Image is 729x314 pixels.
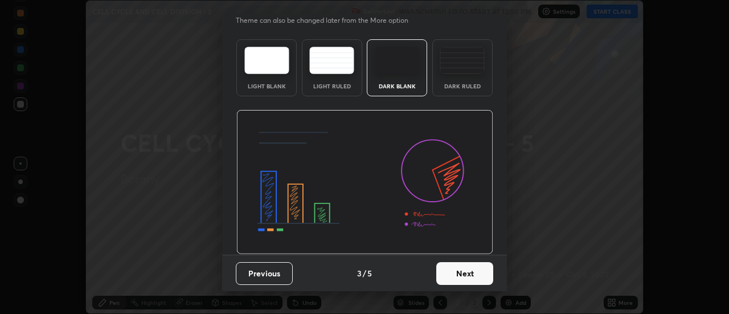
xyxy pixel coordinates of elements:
h4: 5 [367,267,372,279]
h4: / [363,267,366,279]
button: Next [436,262,493,285]
img: darkTheme.f0cc69e5.svg [375,47,420,74]
h4: 3 [357,267,362,279]
div: Dark Ruled [440,83,485,89]
img: lightRuledTheme.5fabf969.svg [309,47,354,74]
div: Dark Blank [374,83,420,89]
img: darkThemeBanner.d06ce4a2.svg [236,110,493,255]
div: Light Blank [244,83,289,89]
p: Theme can also be changed later from the More option [236,15,420,26]
div: Light Ruled [309,83,355,89]
img: lightTheme.e5ed3b09.svg [244,47,289,74]
button: Previous [236,262,293,285]
img: darkRuledTheme.de295e13.svg [440,47,485,74]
